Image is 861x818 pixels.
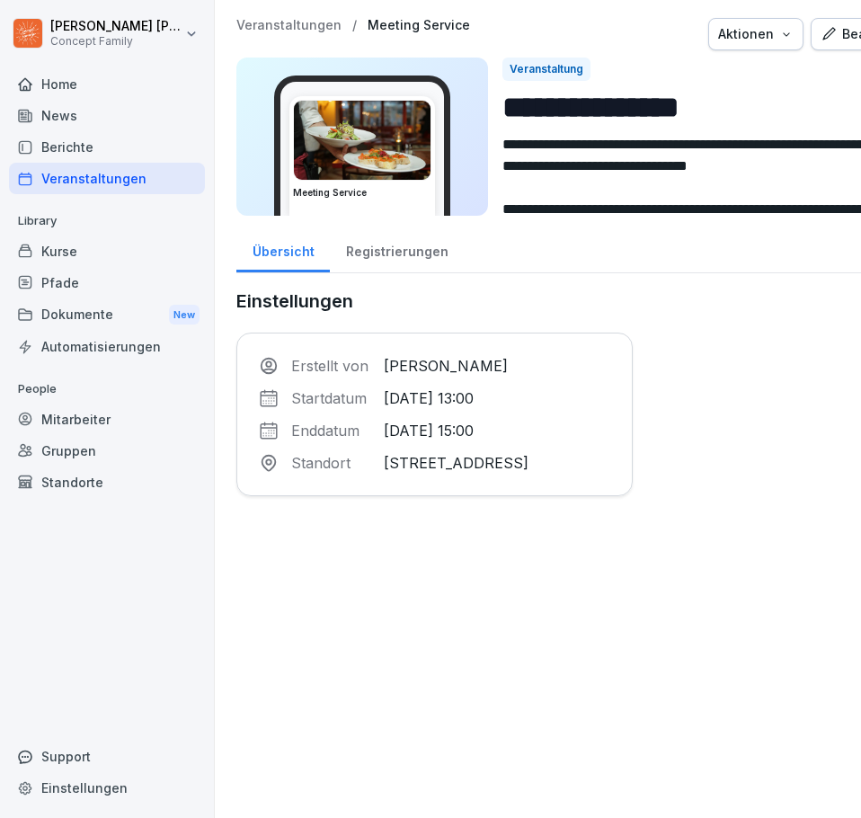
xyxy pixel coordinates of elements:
p: / [352,18,357,33]
div: Support [9,741,205,772]
a: Kurse [9,236,205,267]
a: Registrierungen [330,227,464,272]
a: Übersicht [236,227,330,272]
div: Aktionen [718,24,794,44]
div: New [169,305,200,325]
a: Veranstaltungen [236,18,342,33]
a: Veranstaltungen [9,163,205,194]
a: Pfade [9,267,205,298]
p: Startdatum [291,387,373,409]
button: Aktionen [708,18,803,50]
a: Automatisierungen [9,331,205,362]
p: Erstellt von [291,355,373,377]
div: Dokumente [9,298,205,332]
a: Berichte [9,131,205,163]
p: Enddatum [291,420,373,441]
a: News [9,100,205,131]
p: [PERSON_NAME] [384,355,610,377]
p: [PERSON_NAME] [PERSON_NAME] [50,19,182,34]
a: DokumenteNew [9,298,205,332]
p: [DATE] 15:00 [384,420,610,441]
a: Mitarbeiter [9,404,205,435]
p: [DATE] 13:00 [384,387,610,409]
a: Gruppen [9,435,205,467]
a: Einstellungen [9,772,205,804]
a: Standorte [9,467,205,498]
p: Einstellungen [236,288,633,315]
p: People [9,375,205,404]
a: Meeting Service [368,18,470,33]
h3: Meeting Service [293,186,431,200]
p: [STREET_ADDRESS] [384,452,610,474]
div: Veranstaltung [502,58,590,81]
p: Library [9,207,205,236]
p: Standort [291,452,373,474]
a: Home [9,68,205,100]
p: Concept Family [50,35,182,48]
